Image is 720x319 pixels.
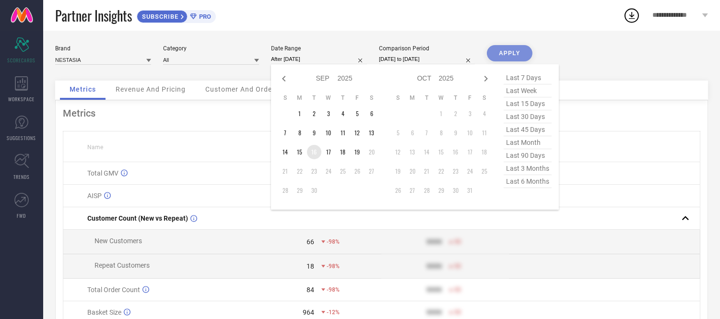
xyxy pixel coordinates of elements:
td: Fri Sep 19 2025 [350,145,365,159]
span: last 30 days [504,110,552,123]
span: FWD [17,212,26,219]
td: Fri Sep 26 2025 [350,164,365,178]
span: Customer And Orders [205,85,279,93]
span: 50 [454,286,461,293]
td: Mon Sep 15 2025 [293,145,307,159]
td: Mon Sep 01 2025 [293,106,307,121]
div: 9999 [426,238,442,246]
span: Name [87,144,103,151]
td: Sat Oct 25 2025 [477,164,492,178]
td: Sun Sep 07 2025 [278,126,293,140]
td: Thu Sep 18 2025 [336,145,350,159]
td: Fri Sep 12 2025 [350,126,365,140]
td: Mon Oct 06 2025 [405,126,420,140]
span: last 90 days [504,149,552,162]
div: 9999 [426,286,442,294]
th: Friday [463,94,477,102]
td: Fri Oct 31 2025 [463,183,477,198]
td: Wed Sep 03 2025 [321,106,336,121]
td: Sun Oct 12 2025 [391,145,405,159]
td: Mon Oct 13 2025 [405,145,420,159]
span: last month [504,136,552,149]
div: 84 [307,286,314,294]
td: Fri Oct 03 2025 [463,106,477,121]
span: SUBSCRIBE [137,13,181,20]
div: 964 [303,308,314,316]
td: Wed Oct 29 2025 [434,183,449,198]
span: PRO [197,13,211,20]
td: Tue Sep 30 2025 [307,183,321,198]
div: 9999 [426,308,442,316]
td: Wed Oct 08 2025 [434,126,449,140]
td: Sat Oct 18 2025 [477,145,492,159]
div: Comparison Period [379,45,475,52]
span: Revenue And Pricing [116,85,186,93]
span: 50 [454,309,461,316]
td: Thu Oct 02 2025 [449,106,463,121]
td: Sun Sep 21 2025 [278,164,293,178]
span: last 45 days [504,123,552,136]
span: -98% [327,286,340,293]
th: Sunday [278,94,293,102]
th: Monday [405,94,420,102]
div: 18 [307,262,314,270]
span: 50 [454,263,461,270]
span: New Customers [94,237,142,245]
span: -12% [327,309,340,316]
td: Wed Sep 10 2025 [321,126,336,140]
td: Sat Sep 20 2025 [365,145,379,159]
th: Tuesday [420,94,434,102]
span: Total GMV [87,169,118,177]
div: Brand [55,45,151,52]
th: Wednesday [321,94,336,102]
span: Partner Insights [55,6,132,25]
td: Sun Oct 05 2025 [391,126,405,140]
span: last 3 months [504,162,552,175]
span: last 7 days [504,71,552,84]
input: Select date range [271,54,367,64]
td: Sat Sep 06 2025 [365,106,379,121]
span: -98% [327,238,340,245]
td: Thu Sep 11 2025 [336,126,350,140]
th: Friday [350,94,365,102]
th: Monday [293,94,307,102]
a: SUBSCRIBEPRO [137,8,216,23]
td: Fri Oct 17 2025 [463,145,477,159]
td: Tue Oct 21 2025 [420,164,434,178]
span: Basket Size [87,308,121,316]
div: Next month [480,73,492,84]
td: Wed Oct 22 2025 [434,164,449,178]
div: Date Range [271,45,367,52]
td: Tue Sep 09 2025 [307,126,321,140]
td: Tue Sep 16 2025 [307,145,321,159]
td: Tue Sep 02 2025 [307,106,321,121]
th: Thursday [336,94,350,102]
th: Sunday [391,94,405,102]
td: Tue Oct 14 2025 [420,145,434,159]
span: last 15 days [504,97,552,110]
td: Wed Sep 24 2025 [321,164,336,178]
input: Select comparison period [379,54,475,64]
td: Wed Oct 01 2025 [434,106,449,121]
td: Fri Oct 24 2025 [463,164,477,178]
td: Tue Oct 07 2025 [420,126,434,140]
span: 50 [454,238,461,245]
th: Wednesday [434,94,449,102]
span: SUGGESTIONS [7,134,36,142]
td: Mon Sep 08 2025 [293,126,307,140]
td: Thu Sep 25 2025 [336,164,350,178]
span: -98% [327,263,340,270]
td: Thu Oct 09 2025 [449,126,463,140]
td: Thu Oct 23 2025 [449,164,463,178]
td: Wed Oct 15 2025 [434,145,449,159]
th: Saturday [477,94,492,102]
span: Total Order Count [87,286,140,294]
span: Customer Count (New vs Repeat) [87,214,188,222]
span: last week [504,84,552,97]
span: last 6 months [504,175,552,188]
span: TRENDS [13,173,30,180]
div: Open download list [623,7,640,24]
th: Tuesday [307,94,321,102]
td: Mon Sep 29 2025 [293,183,307,198]
td: Thu Oct 16 2025 [449,145,463,159]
